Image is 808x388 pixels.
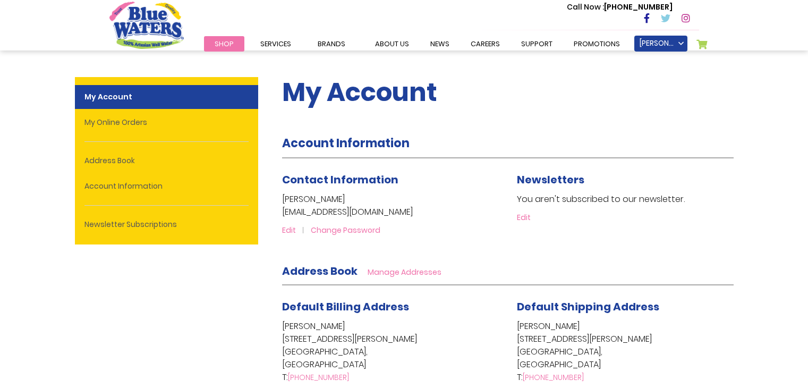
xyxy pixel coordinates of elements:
a: Promotions [563,36,631,52]
span: Default Shipping Address [517,299,659,314]
a: support [511,36,563,52]
a: Edit [517,212,531,223]
span: Default Billing Address [282,299,409,314]
strong: My Account [75,85,258,109]
p: [PERSON_NAME] [EMAIL_ADDRESS][DOMAIN_NAME] [282,193,499,218]
a: [PHONE_NUMBER] [523,372,584,383]
a: Address Book [75,149,258,173]
span: Call Now : [567,2,604,12]
a: Account Information [75,174,258,198]
a: [PHONE_NUMBER] [288,372,349,383]
a: [PERSON_NAME] [634,36,687,52]
a: Change Password [311,225,380,235]
a: about us [364,36,420,52]
address: [PERSON_NAME] [STREET_ADDRESS][PERSON_NAME] [GEOGRAPHIC_DATA], [GEOGRAPHIC_DATA] T: [517,320,734,384]
a: Edit [282,225,309,235]
span: Edit [282,225,296,235]
span: Contact Information [282,172,398,187]
strong: Account Information [282,135,410,151]
a: My Online Orders [75,111,258,134]
span: Shop [215,39,234,49]
address: [PERSON_NAME] [STREET_ADDRESS][PERSON_NAME] [GEOGRAPHIC_DATA], [GEOGRAPHIC_DATA] T: [282,320,499,384]
span: Services [260,39,291,49]
p: [PHONE_NUMBER] [567,2,673,13]
span: Brands [318,39,345,49]
a: Manage Addresses [368,267,441,277]
span: My Account [282,74,437,110]
span: Newsletters [517,172,584,187]
a: careers [460,36,511,52]
a: Newsletter Subscriptions [75,213,258,237]
p: You aren't subscribed to our newsletter. [517,193,734,206]
strong: Address Book [282,264,358,279]
a: News [420,36,460,52]
a: store logo [109,2,184,48]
